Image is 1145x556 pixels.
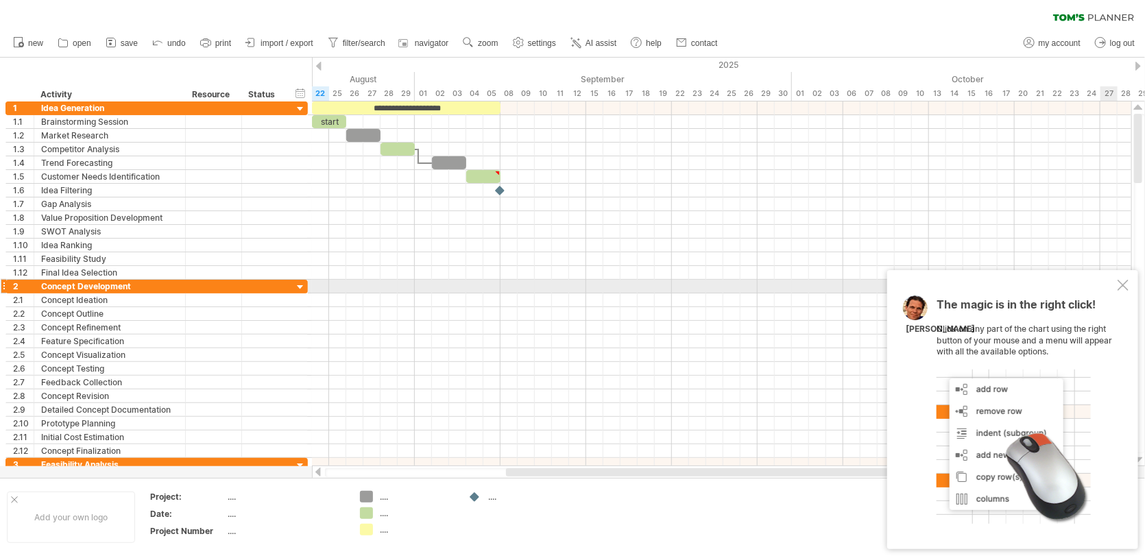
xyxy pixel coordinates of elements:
div: Monday, 1 September 2025 [415,86,432,101]
a: AI assist [567,34,620,52]
div: Thursday, 25 September 2025 [723,86,740,101]
div: Concept Revision [41,389,178,402]
div: Click on any part of the chart using the right button of your mouse and a menu will appear with a... [937,299,1115,524]
div: Friday, 10 October 2025 [912,86,929,101]
div: Tuesday, 21 October 2025 [1032,86,1049,101]
div: .... [380,491,455,503]
div: Friday, 12 September 2025 [569,86,586,101]
div: .... [488,491,563,503]
div: Thursday, 4 September 2025 [466,86,483,101]
div: Idea Generation [41,101,178,114]
div: 1.2 [13,129,34,142]
div: Friday, 17 October 2025 [998,86,1015,101]
div: 1.7 [13,197,34,210]
span: navigator [415,38,448,48]
div: Add your own logo [7,492,135,543]
div: Thursday, 9 October 2025 [895,86,912,101]
div: .... [380,524,455,535]
span: import / export [261,38,313,48]
div: 1.11 [13,252,34,265]
div: Monday, 13 October 2025 [929,86,946,101]
div: Resource [192,88,234,101]
div: Value Proposition Development [41,211,178,224]
div: Wednesday, 8 October 2025 [878,86,895,101]
div: Wednesday, 22 October 2025 [1049,86,1066,101]
div: Friday, 22 August 2025 [312,86,329,101]
div: Feasibility Analysis [41,458,178,471]
div: start [312,115,346,128]
div: Concept Visualization [41,348,178,361]
div: Project: [150,491,226,503]
div: Tuesday, 26 August 2025 [346,86,363,101]
div: Wednesday, 17 September 2025 [620,86,638,101]
div: Friday, 26 September 2025 [740,86,758,101]
div: Monday, 6 October 2025 [843,86,860,101]
div: Friday, 29 August 2025 [398,86,415,101]
div: Thursday, 18 September 2025 [638,86,655,101]
span: help [646,38,662,48]
div: Monday, 29 September 2025 [758,86,775,101]
div: Market Research [41,129,178,142]
a: zoom [459,34,502,52]
div: Concept Development [41,280,178,293]
span: open [73,38,91,48]
a: print [197,34,235,52]
a: import / export [242,34,317,52]
div: .... [228,491,343,503]
div: Thursday, 28 August 2025 [381,86,398,101]
div: Initial Cost Estimation [41,431,178,444]
div: Idea Ranking [41,239,178,252]
div: 1.6 [13,184,34,197]
div: Monday, 20 October 2025 [1015,86,1032,101]
a: new [10,34,47,52]
div: 2.9 [13,403,34,416]
div: Trend Forecasting [41,156,178,169]
div: 1.4 [13,156,34,169]
span: zoom [478,38,498,48]
div: Competitor Analysis [41,143,178,156]
a: save [102,34,142,52]
div: Concept Ideation [41,293,178,306]
div: Tuesday, 7 October 2025 [860,86,878,101]
div: 2.3 [13,321,34,334]
div: Friday, 3 October 2025 [826,86,843,101]
div: Tuesday, 30 September 2025 [775,86,792,101]
div: Tuesday, 9 September 2025 [518,86,535,101]
span: new [28,38,43,48]
div: 1.1 [13,115,34,128]
div: [PERSON_NAME] [906,324,975,335]
div: Customer Needs Identification [41,170,178,183]
div: Feedback Collection [41,376,178,389]
div: Monday, 8 September 2025 [501,86,518,101]
div: 2.7 [13,376,34,389]
div: 2.11 [13,431,34,444]
div: Status [248,88,278,101]
a: undo [149,34,190,52]
a: open [54,34,95,52]
div: September 2025 [415,72,792,86]
div: Concept Finalization [41,444,178,457]
div: 3 [13,458,34,471]
span: print [215,38,231,48]
span: save [121,38,138,48]
div: Feature Specification [41,335,178,348]
div: 2 [13,280,34,293]
div: Gap Analysis [41,197,178,210]
span: undo [167,38,186,48]
a: filter/search [324,34,389,52]
div: 2.1 [13,293,34,306]
div: Date: [150,508,226,520]
div: Detailed Concept Documentation [41,403,178,416]
div: Project Number [150,525,226,537]
div: Friday, 19 September 2025 [655,86,672,101]
div: Tuesday, 16 September 2025 [603,86,620,101]
div: Idea Filtering [41,184,178,197]
div: Wednesday, 24 September 2025 [706,86,723,101]
div: 2.4 [13,335,34,348]
div: Friday, 5 September 2025 [483,86,501,101]
div: SWOT Analysis [41,225,178,238]
div: .... [228,508,343,520]
div: 1 [13,101,34,114]
div: .... [228,525,343,537]
a: navigator [396,34,453,52]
